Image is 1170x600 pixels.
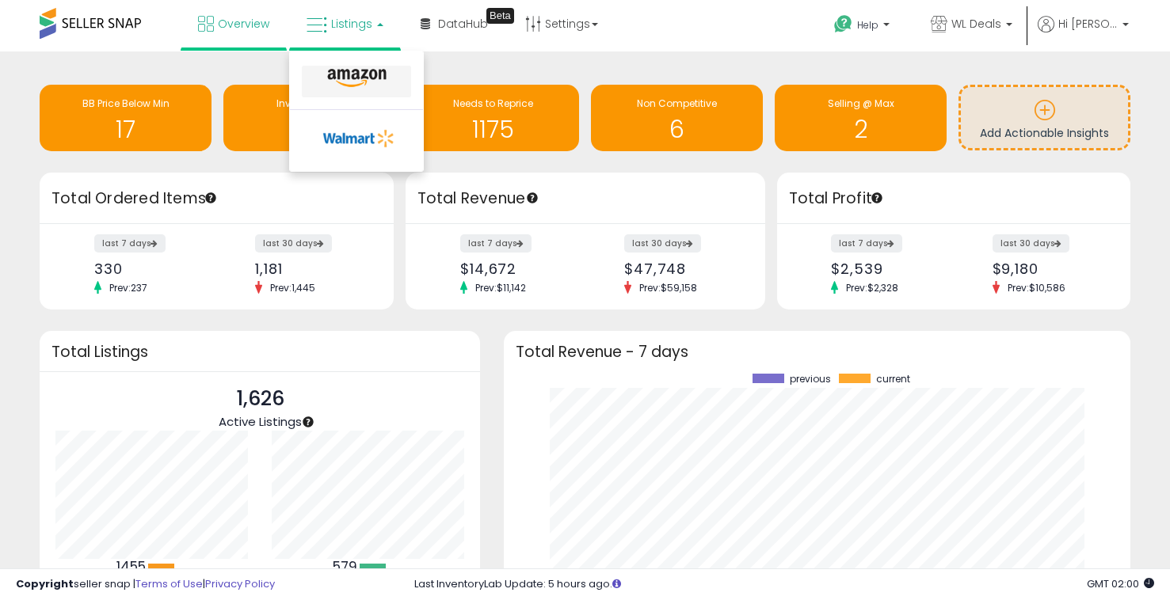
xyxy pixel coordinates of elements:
label: last 30 days [993,234,1069,253]
div: Tooltip anchor [486,8,514,24]
span: previous [790,374,831,385]
h1: 2 [783,116,939,142]
a: Non Competitive 6 [591,85,763,151]
div: $9,180 [993,260,1103,277]
span: 2025-08-13 02:00 GMT [1087,576,1154,591]
span: DataHub [438,16,488,32]
a: Hi [PERSON_NAME] [1038,16,1129,51]
div: Tooltip anchor [204,191,218,205]
h1: 1175 [415,116,571,142]
div: Tooltip anchor [870,191,884,205]
span: Needs to Reprice [453,97,533,110]
h1: 17 [48,116,204,142]
span: current [876,374,910,385]
label: last 30 days [624,234,701,253]
label: last 30 days [255,234,332,253]
span: Add Actionable Insights [980,125,1109,141]
div: Tooltip anchor [525,191,539,205]
span: WL Deals [951,16,1001,32]
div: Last InventoryLab Update: 5 hours ago. [414,577,1154,592]
b: 579 [333,557,357,576]
span: Inventory Age [276,97,342,110]
a: Privacy Policy [205,576,275,591]
a: Terms of Use [135,576,203,591]
label: last 7 days [460,234,532,253]
h3: Total Listings [51,346,468,358]
i: Get Help [833,14,853,34]
div: Tooltip anchor [301,415,315,429]
span: Prev: $2,328 [838,281,906,294]
a: Add Actionable Insights [961,87,1128,148]
a: Help [821,2,905,51]
span: Prev: 1,445 [262,281,323,294]
h3: Total Revenue [417,188,753,210]
a: Needs to Reprice 1175 [407,85,579,151]
p: 1,626 [219,384,302,414]
span: Overview [218,16,269,32]
span: Listings [331,16,372,32]
label: last 7 days [831,234,902,253]
h3: Total Profit [789,188,1119,210]
h3: Total Revenue - 7 days [516,346,1119,358]
b: 1455 [116,557,146,576]
h1: 6 [599,116,755,142]
a: Inventory Age 1 [223,85,395,151]
a: Selling @ Max 2 [775,85,947,151]
span: Prev: $11,142 [467,281,534,294]
div: 1,181 [255,260,365,277]
span: Help [857,18,878,32]
i: Click here to read more about un-synced listings. [612,579,621,589]
span: Prev: $59,158 [631,281,705,294]
a: BB Price Below Min 17 [40,85,212,151]
span: Non Competitive [637,97,717,110]
h1: 1 [231,116,387,142]
div: seller snap | | [16,577,275,592]
div: 330 [94,260,204,277]
div: $2,539 [831,260,941,277]
span: Active Listings [219,413,302,430]
h3: Total Ordered Items [51,188,382,210]
span: Prev: 237 [101,281,155,294]
span: BB Price Below Min [82,97,170,110]
div: $47,748 [624,260,737,277]
label: last 7 days [94,234,166,253]
strong: Copyright [16,576,74,591]
span: Selling @ Max [828,97,894,110]
div: $14,672 [460,260,574,277]
span: Hi [PERSON_NAME] [1058,16,1118,32]
span: Prev: $10,586 [1000,281,1073,294]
